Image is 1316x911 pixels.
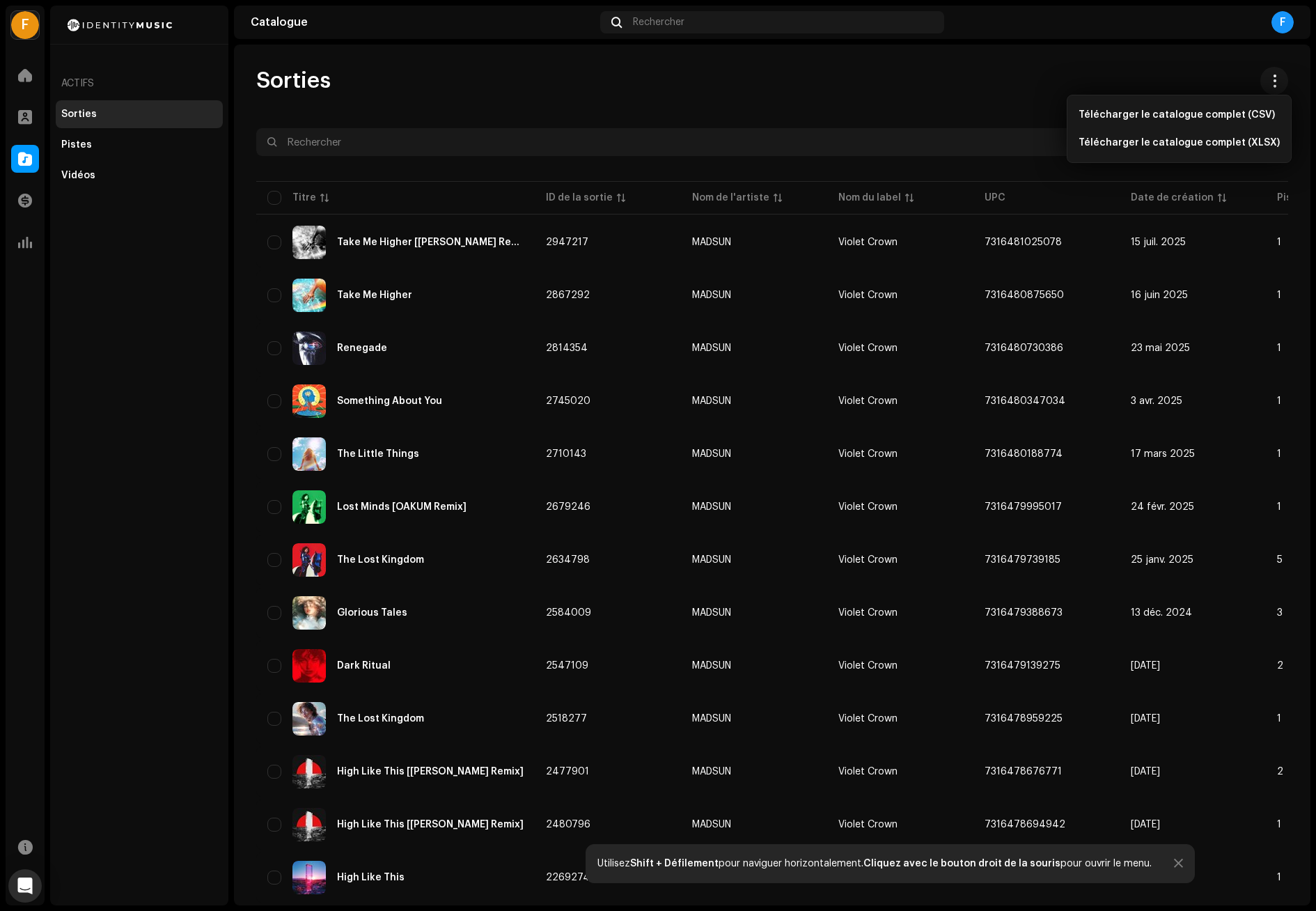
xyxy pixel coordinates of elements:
img: dc9ad45c-b03a-47d0-a660-2b85e489e59a [292,808,326,841]
span: Violet Crown [838,767,898,777]
div: Renegade [337,343,387,353]
span: 17 mars 2025 [1131,449,1195,459]
span: MADSUN [692,661,816,671]
div: Vidéos [61,170,95,181]
span: 7316480188774 [985,449,1063,459]
div: Glorious Tales [337,608,407,618]
span: 2 [1277,767,1283,777]
img: a28f4f17-cbfa-4026-ab1d-469682baa13a [292,384,326,418]
span: Violet Crown [838,449,898,459]
span: 7316481025078 [985,238,1062,247]
div: MADSUN [692,396,731,406]
span: 1 [1277,449,1281,459]
img: 357fbe7e-1f1b-4f93-a686-eee3a9f6e383 [292,702,326,735]
div: Utilisez pour naviguer horizontalement. pour ouvrir le menu. [597,858,1152,869]
span: Violet Crown [838,661,898,671]
div: MADSUN [692,502,731,512]
div: MADSUN [692,238,731,247]
div: Actifs [56,67,223,100]
re-m-nav-item: Vidéos [56,162,223,189]
div: Pistes [61,139,92,150]
span: 7316480730386 [985,343,1063,353]
span: 2518277 [546,714,587,724]
span: 2679246 [546,502,590,512]
div: Take Me Higher [Portyl Remix] [337,238,524,247]
span: 6 sept. 2024 [1131,820,1160,830]
span: Violet Crown [838,820,898,830]
span: MADSUN [692,238,816,247]
div: Dark Ritual [337,661,391,671]
span: 11 nov. 2024 [1131,661,1160,671]
span: Télécharger le catalogue complet (CSV) [1079,109,1275,120]
input: Rechercher [256,128,1143,156]
span: MADSUN [692,396,816,406]
span: 7316479388673 [985,608,1063,618]
img: 14047ee1-ee99-48ff-aa1a-d43abe6f45ad [292,279,326,312]
div: MADSUN [692,608,731,618]
span: MADSUN [692,555,816,565]
span: 13 déc. 2024 [1131,608,1192,618]
div: MADSUN [692,820,731,830]
div: Nom de l'artiste [692,191,769,205]
span: 1 [1277,502,1281,512]
span: 7316480347034 [985,396,1065,406]
span: Violet Crown [838,608,898,618]
div: MADSUN [692,343,731,353]
img: e91cd489-5b56-4f30-a9ec-6b17054ad3cd [292,649,326,683]
span: Violet Crown [838,343,898,353]
span: 15 juil. 2025 [1131,238,1186,247]
span: Rechercher [633,17,684,28]
div: Something About You [337,396,442,406]
span: 7316479739185 [985,555,1060,565]
re-m-nav-item: Sorties [56,100,223,128]
span: 2480796 [546,820,590,830]
span: MADSUN [692,502,816,512]
span: 2477901 [546,767,589,777]
span: 15 oct. 2024 [1131,714,1160,724]
span: Violet Crown [838,714,898,724]
span: 2814354 [546,343,588,353]
div: The Lost Kingdom [337,555,424,565]
div: MADSUN [692,661,731,671]
img: 1d5926f0-f304-4bb2-b361-5d4859f91ec2 [292,861,326,894]
span: MADSUN [692,767,816,777]
span: 2269274 [546,873,590,882]
div: Lost Minds [OAKUM Remix] [337,502,467,512]
img: ca1583e7-aabd-4799-8faf-97fd4abbd661 [292,755,326,788]
span: 7316480875650 [985,290,1064,300]
div: Open Intercom Messenger [8,869,42,903]
span: 7316478676771 [985,767,1062,777]
span: 2 [1277,661,1283,671]
span: 7316478959225 [985,714,1063,724]
span: 2547109 [546,661,588,671]
span: 7316479139275 [985,661,1060,671]
div: MADSUN [692,290,731,300]
span: 7316478694942 [985,820,1065,830]
span: 1 [1277,396,1281,406]
div: ID de la sortie [546,191,613,205]
span: Violet Crown [838,396,898,406]
span: 2745020 [546,396,590,406]
div: High Like This [Lizdek Remix] [337,820,524,830]
span: MADSUN [692,343,816,353]
span: 2947217 [546,238,588,247]
strong: Cliquez avec le bouton droit de la souris [863,859,1060,869]
div: MADSUN [692,449,731,459]
div: Catalogue [251,17,595,28]
span: Télécharger le catalogue complet (XLSX) [1079,137,1280,148]
div: The Lost Kingdom [337,714,424,724]
strong: Shift + Défilement [630,859,719,869]
span: 25 janv. 2025 [1131,555,1193,565]
div: High Like This [337,873,405,882]
span: 16 juin 2025 [1131,290,1188,300]
span: 3 sept. 2024 [1131,767,1160,777]
re-m-nav-item: Pistes [56,131,223,159]
span: 2867292 [546,290,590,300]
img: c8327d34-6d6c-486e-b7d3-51c0bd8f2e10 [292,490,326,524]
span: 1 [1277,873,1281,882]
span: 3 avr. 2025 [1131,396,1182,406]
span: 5 [1277,555,1283,565]
div: Take Me Higher [337,290,412,300]
div: Date de création [1131,191,1214,205]
img: 74c5293f-855e-42df-8795-cd14aef0a351 [292,226,326,259]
